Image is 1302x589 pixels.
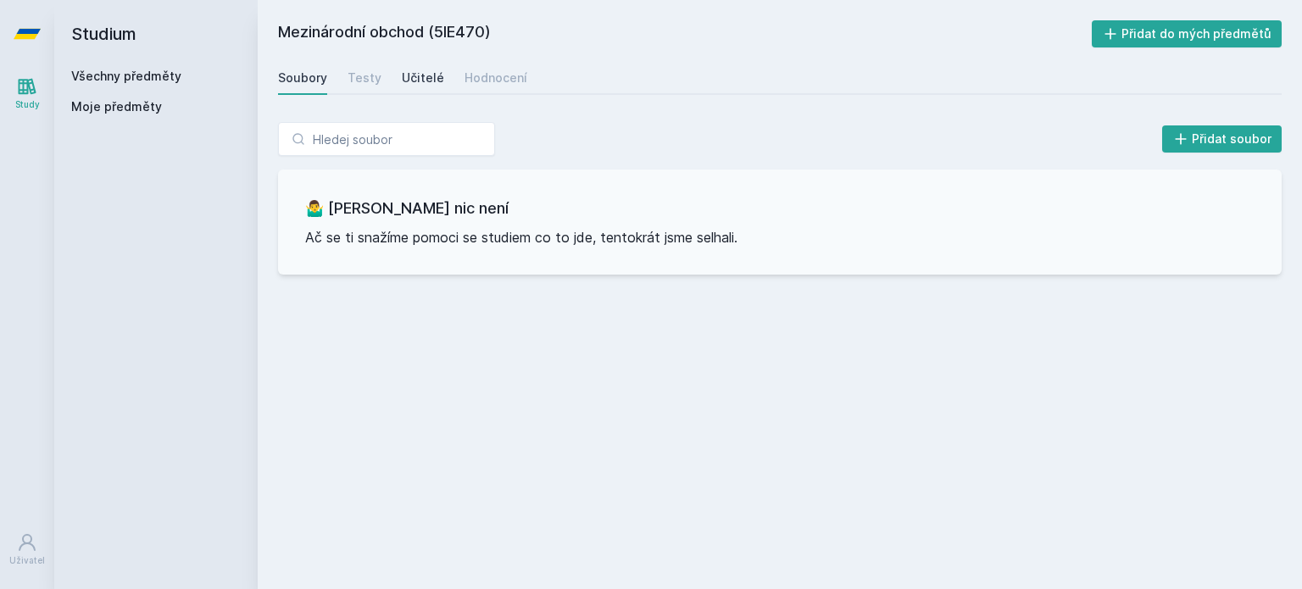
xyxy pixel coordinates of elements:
[305,197,1255,220] h3: 🤷‍♂️ [PERSON_NAME] nic není
[305,227,1255,247] p: Ač se ti snažíme pomoci se studiem co to jde, tentokrát jsme selhali.
[3,524,51,575] a: Uživatel
[465,69,527,86] div: Hodnocení
[9,554,45,567] div: Uživatel
[3,68,51,119] a: Study
[71,98,162,115] span: Moje předměty
[402,61,444,95] a: Učitelé
[1162,125,1283,153] button: Přidat soubor
[278,20,1092,47] h2: Mezinárodní obchod (5IE470)
[278,122,495,156] input: Hledej soubor
[1092,20,1283,47] button: Přidat do mých předmětů
[278,61,327,95] a: Soubory
[71,69,181,83] a: Všechny předměty
[402,69,444,86] div: Učitelé
[15,98,40,111] div: Study
[348,69,381,86] div: Testy
[348,61,381,95] a: Testy
[278,69,327,86] div: Soubory
[465,61,527,95] a: Hodnocení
